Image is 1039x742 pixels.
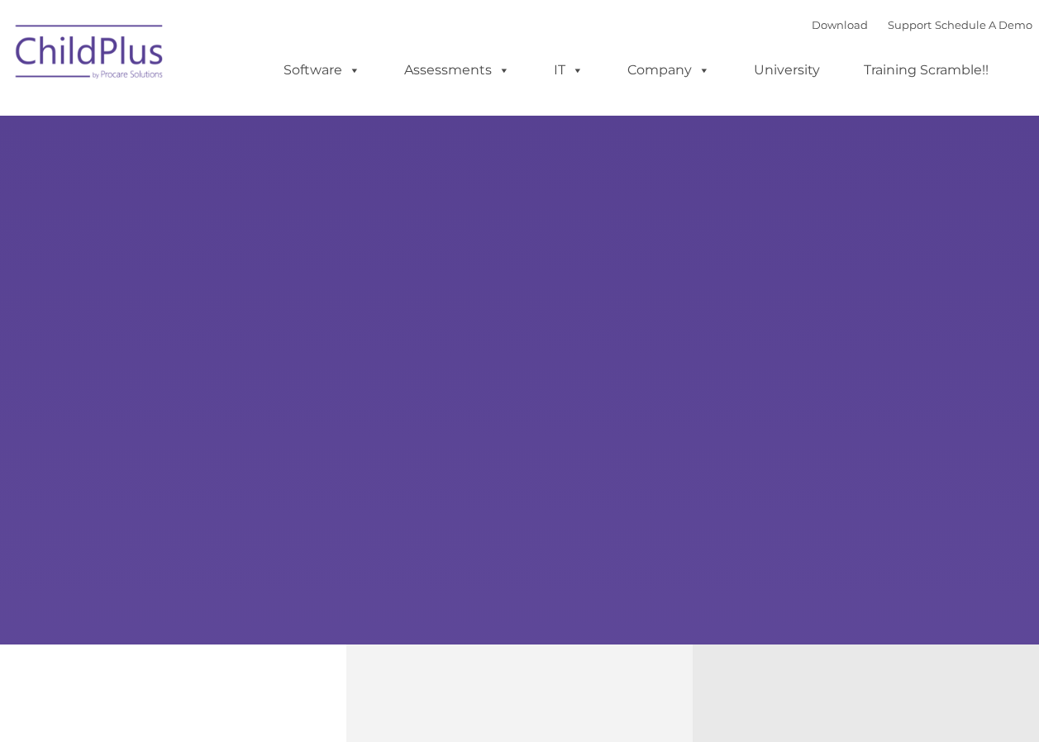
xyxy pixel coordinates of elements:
img: ChildPlus by Procare Solutions [7,13,173,96]
a: Download [812,18,868,31]
a: IT [537,54,600,87]
a: Schedule A Demo [935,18,1032,31]
a: Software [267,54,377,87]
a: University [737,54,836,87]
a: Company [611,54,727,87]
a: Assessments [388,54,527,87]
a: Support [888,18,932,31]
font: | [812,18,1032,31]
a: Training Scramble!! [847,54,1005,87]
